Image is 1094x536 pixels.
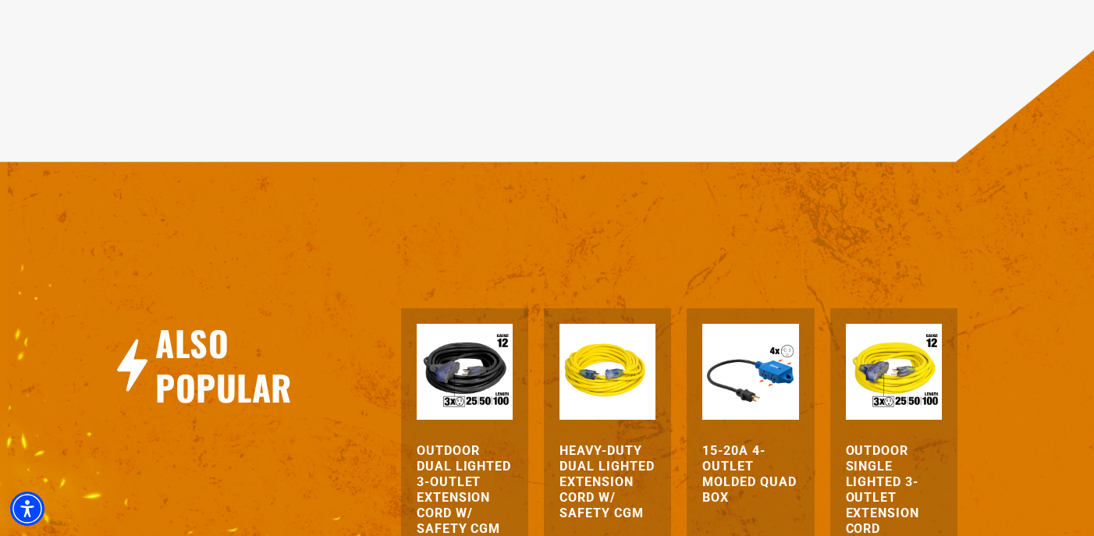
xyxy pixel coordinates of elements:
a: Heavy-Duty Dual Lighted Extension Cord w/ Safety CGM [559,443,655,521]
img: Outdoor Single Lighted 3-Outlet Extension Cord [846,324,942,420]
img: Outdoor Dual Lighted 3-Outlet Extension Cord w/ Safety CGM [417,324,513,420]
h2: Also Popular [155,321,340,410]
img: yellow [559,324,655,420]
a: 15-20A 4-Outlet Molded Quad Box [702,443,798,506]
img: 15-20A 4-Outlet Molded Quad Box [702,324,798,420]
div: Accessibility Menu [10,492,44,526]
